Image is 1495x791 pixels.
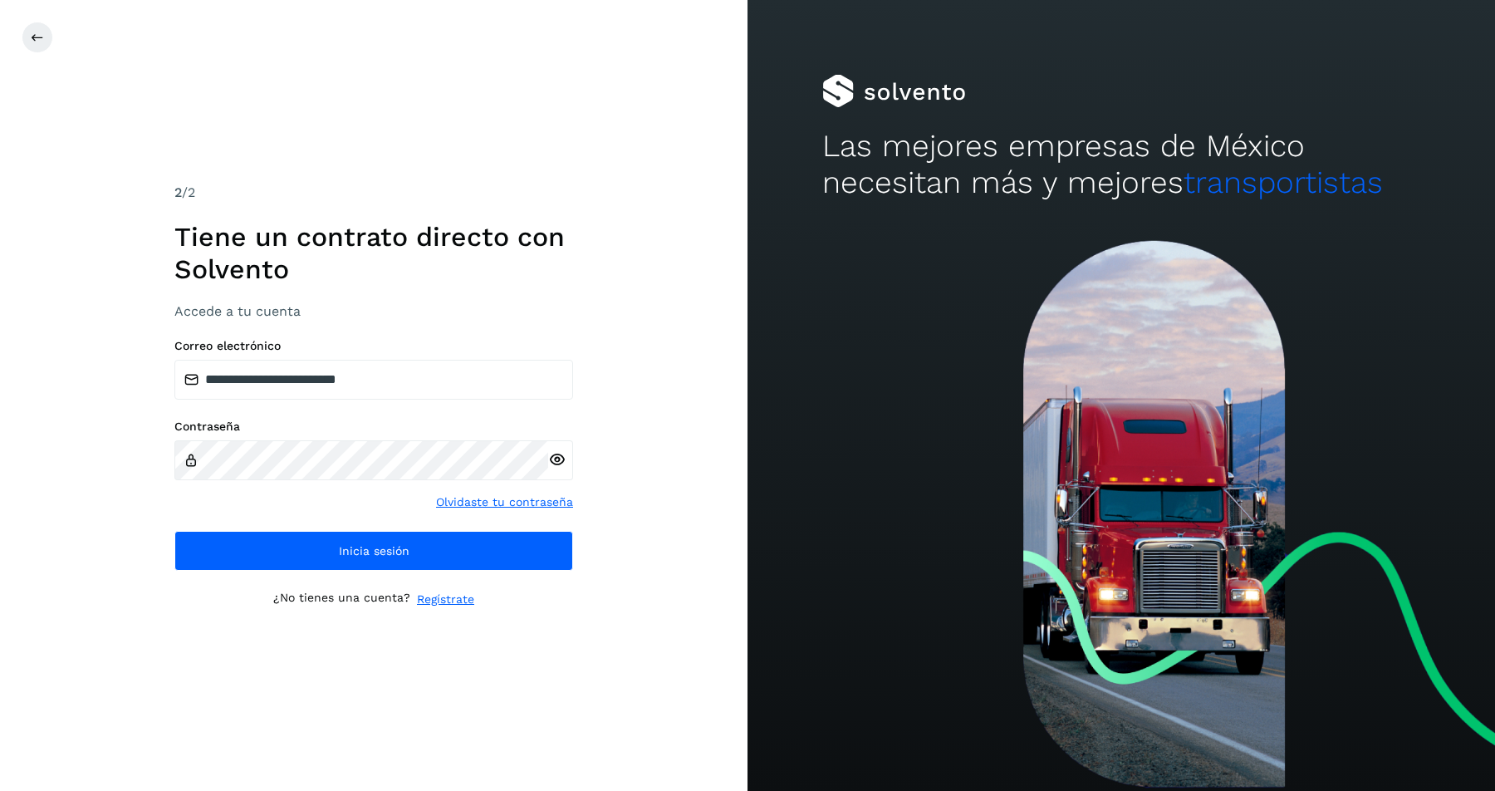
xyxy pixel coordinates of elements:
p: ¿No tienes una cuenta? [273,591,410,608]
span: Inicia sesión [339,545,409,557]
span: transportistas [1184,165,1383,200]
div: /2 [174,183,573,203]
button: Inicia sesión [174,531,573,571]
label: Correo electrónico [174,339,573,353]
h3: Accede a tu cuenta [174,303,573,319]
h1: Tiene un contrato directo con Solvento [174,221,573,285]
span: 2 [174,184,182,200]
a: Olvidaste tu contraseña [436,494,573,511]
label: Contraseña [174,420,573,434]
h2: Las mejores empresas de México necesitan más y mejores [822,128,1420,202]
a: Regístrate [417,591,474,608]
